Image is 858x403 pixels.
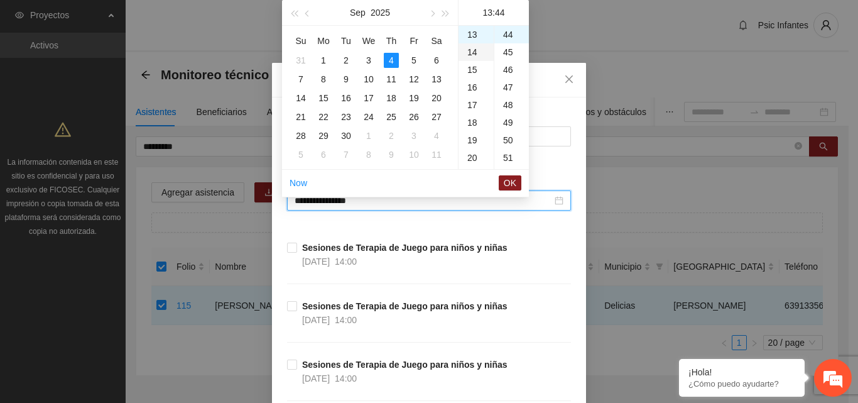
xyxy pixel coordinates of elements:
td: 2025-09-29 [312,126,335,145]
td: 2025-09-06 [425,51,448,70]
td: 2025-10-09 [380,145,403,164]
div: 28 [293,128,308,143]
td: 2025-09-07 [290,70,312,89]
td: 2025-10-02 [380,126,403,145]
div: 21 [459,167,494,184]
div: 49 [494,114,529,131]
div: 22 [316,109,331,124]
div: 19 [406,91,421,106]
div: Minimizar ventana de chat en vivo [206,6,236,36]
div: 5 [406,53,421,68]
div: 20 [429,91,444,106]
div: 1 [316,53,331,68]
td: 2025-09-11 [380,70,403,89]
div: 7 [339,147,354,162]
div: 4 [384,53,399,68]
div: 4 [429,128,444,143]
td: 2025-09-16 [335,89,357,108]
div: 5 [293,147,308,162]
td: 2025-09-17 [357,89,380,108]
span: Estamos en línea. [73,131,173,258]
td: 2025-09-21 [290,108,312,126]
button: OK [499,175,521,190]
div: 13 [459,26,494,43]
strong: Sesiones de Terapia de Juego para niños y niñas [302,243,508,253]
td: 2025-10-06 [312,145,335,164]
div: 12 [406,72,421,87]
div: 11 [384,72,399,87]
span: [DATE] [302,257,330,267]
td: 2025-09-22 [312,108,335,126]
div: 9 [339,72,354,87]
td: 2025-09-19 [403,89,425,108]
div: 51 [494,149,529,167]
td: 2025-10-08 [357,145,380,164]
div: 23 [339,109,354,124]
div: 8 [316,72,331,87]
span: close [564,74,574,84]
td: 2025-10-11 [425,145,448,164]
div: 15 [316,91,331,106]
div: 14 [459,43,494,61]
td: 2025-09-04 [380,51,403,70]
button: Close [552,63,586,97]
th: Tu [335,31,357,51]
div: 17 [459,96,494,114]
td: 2025-09-27 [425,108,448,126]
div: 15 [459,61,494,79]
td: 2025-09-14 [290,89,312,108]
div: 8 [361,147,376,162]
div: 44 [494,26,529,43]
td: 2025-09-20 [425,89,448,108]
th: Mo [312,31,335,51]
td: 2025-09-25 [380,108,403,126]
div: 24 [361,109,376,124]
div: 17 [361,91,376,106]
td: 2025-09-30 [335,126,357,145]
div: 26 [406,109,421,124]
div: 19 [459,131,494,149]
td: 2025-09-01 [312,51,335,70]
th: Su [290,31,312,51]
div: 13 [429,72,444,87]
div: 47 [494,79,529,96]
div: 10 [406,147,421,162]
div: 31 [293,53,308,68]
td: 2025-09-12 [403,70,425,89]
div: 2 [339,53,354,68]
div: 16 [339,91,354,106]
strong: Sesiones de Terapia de Juego para niños y niñas [302,360,508,370]
td: 2025-09-08 [312,70,335,89]
div: Chatee con nosotros ahora [65,64,211,80]
td: 2025-10-03 [403,126,425,145]
th: Sa [425,31,448,51]
div: 3 [406,128,421,143]
td: 2025-09-24 [357,108,380,126]
td: 2025-10-10 [403,145,425,164]
p: ¿Cómo puedo ayudarte? [688,379,795,389]
th: Fr [403,31,425,51]
span: 14:00 [335,373,357,384]
span: 14:00 [335,315,357,325]
div: 45 [494,43,529,61]
td: 2025-10-04 [425,126,448,145]
td: 2025-09-18 [380,89,403,108]
div: 46 [494,61,529,79]
th: Th [380,31,403,51]
div: 7 [293,72,308,87]
div: 48 [494,96,529,114]
td: 2025-10-05 [290,145,312,164]
td: 2025-09-15 [312,89,335,108]
td: 2025-09-10 [357,70,380,89]
span: 14:00 [335,257,357,267]
div: 25 [384,109,399,124]
span: [DATE] [302,315,330,325]
strong: Sesiones de Terapia de Juego para niños y niñas [302,301,508,311]
span: OK [504,176,516,190]
div: 50 [494,131,529,149]
span: [DATE] [302,373,330,384]
td: 2025-09-26 [403,108,425,126]
td: 2025-09-03 [357,51,380,70]
td: 2025-09-28 [290,126,312,145]
div: 11 [429,147,444,162]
